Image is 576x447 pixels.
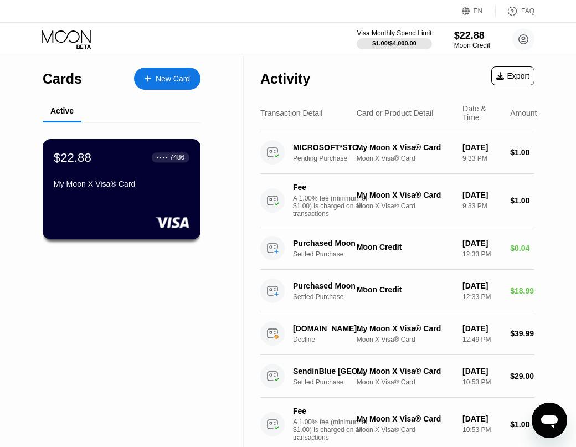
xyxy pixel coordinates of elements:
div: Settled Purchase [293,293,372,301]
div: Visa Monthly Spend Limit [357,29,431,37]
div: My Moon X Visa® Card [357,143,454,152]
div: New Card [156,74,190,84]
div: Transaction Detail [260,109,322,117]
div: $18.99 [510,286,534,295]
div: 10:53 PM [462,426,501,434]
div: $39.99 [510,329,534,338]
div: [DATE] [462,143,501,152]
div: $1.00 [510,196,534,205]
div: $29.00 [510,372,534,381]
div: 12:33 PM [462,250,501,258]
div: New Card [134,68,200,90]
div: 12:33 PM [462,293,501,301]
div: Moon X Visa® Card [357,202,454,210]
div: 12:49 PM [462,336,501,343]
div: Purchased Moon CreditSettled PurchaseMoon Credit[DATE]12:33 PM$18.99 [260,270,534,312]
div: My Moon X Visa® Card [357,191,454,199]
div: Pending Purchase [293,155,372,162]
div: My Moon X Visa® Card [357,414,454,423]
div: Moon Credit [357,243,454,251]
div: [DATE] [462,239,501,248]
div: FAQ [496,6,534,17]
div: A 1.00% fee (minimum of $1.00) is charged on all transactions [293,418,376,441]
div: Moon Credit [454,42,490,49]
div: Card or Product Detail [357,109,434,117]
div: [DATE] [462,414,501,423]
div: EN [462,6,496,17]
div: 9:33 PM [462,202,501,210]
div: 7486 [169,153,184,161]
div: Amount [510,109,537,117]
div: 10:53 PM [462,378,501,386]
div: $1.00 [510,420,534,429]
div: $1.00 / $4,000.00 [372,40,416,47]
div: FAQ [521,7,534,15]
div: My Moon X Visa® Card [357,324,454,333]
iframe: Button to launch messaging window [532,403,567,438]
div: Visa Monthly Spend Limit$1.00/$4,000.00 [357,29,431,49]
div: [DATE] [462,191,501,199]
div: [DATE] [462,324,501,333]
div: Active [50,106,74,115]
div: [DATE] [462,281,501,290]
div: SendinBlue [GEOGRAPHIC_DATA] FR [293,367,366,376]
div: Date & Time [462,104,501,122]
div: Export [496,71,529,80]
div: SendinBlue [GEOGRAPHIC_DATA] FRSettled PurchaseMy Moon X Visa® CardMoon X Visa® Card[DATE]10:53 P... [260,355,534,398]
div: $22.88 [54,150,91,165]
div: Moon X Visa® Card [357,378,454,386]
div: Settled Purchase [293,250,372,258]
div: My Moon X Visa® Card [357,367,454,376]
div: [DOMAIN_NAME] 8552329555 CY [293,324,366,333]
div: Cards [43,71,82,87]
div: [DOMAIN_NAME] 8552329555 CYDeclineMy Moon X Visa® CardMoon X Visa® Card[DATE]12:49 PM$39.99 [260,312,534,355]
div: Moon X Visa® Card [357,155,454,162]
div: $22.88● ● ● ●7486My Moon X Visa® Card [43,140,200,239]
div: Activity [260,71,310,87]
div: Purchased Moon Credit [293,239,366,248]
div: Moon X Visa® Card [357,336,454,343]
div: Settled Purchase [293,378,372,386]
div: Fee [293,407,371,415]
div: My Moon X Visa® Card [54,179,189,188]
div: Purchased Moon Credit [293,281,366,290]
div: MICROSOFT*STORE [DOMAIN_NAME] USPending PurchaseMy Moon X Visa® CardMoon X Visa® Card[DATE]9:33 P... [260,131,534,174]
div: Moon Credit [357,285,454,294]
div: $22.88 [454,30,490,42]
div: Decline [293,336,372,343]
div: A 1.00% fee (minimum of $1.00) is charged on all transactions [293,194,376,218]
div: MICROSOFT*STORE [DOMAIN_NAME] US [293,143,366,152]
div: $0.04 [510,244,534,253]
div: Fee [293,183,371,192]
div: ● ● ● ● [157,156,168,159]
div: [DATE] [462,367,501,376]
div: Export [491,66,534,85]
div: $22.88Moon Credit [454,30,490,49]
div: 9:33 PM [462,155,501,162]
div: $1.00 [510,148,534,157]
div: Moon X Visa® Card [357,426,454,434]
div: FeeA 1.00% fee (minimum of $1.00) is charged on all transactionsMy Moon X Visa® CardMoon X Visa® ... [260,174,534,227]
div: Purchased Moon CreditSettled PurchaseMoon Credit[DATE]12:33 PM$0.04 [260,227,534,270]
div: EN [474,7,483,15]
